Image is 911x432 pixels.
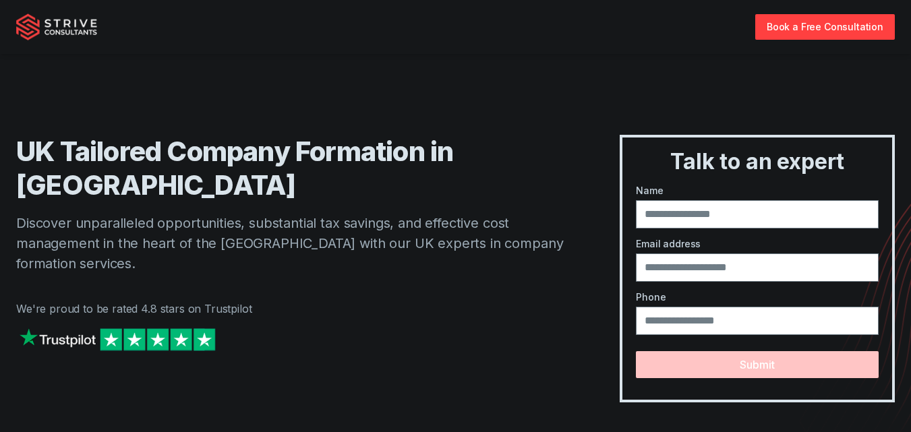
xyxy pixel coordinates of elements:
[755,14,895,39] a: Book a Free Consultation
[16,135,566,202] h1: UK Tailored Company Formation in [GEOGRAPHIC_DATA]
[16,325,218,354] img: Strive on Trustpilot
[16,213,566,274] p: Discover unparalleled opportunities, substantial tax savings, and effective cost management in th...
[636,351,879,378] button: Submit
[16,13,97,40] img: Strive Consultants
[636,290,879,304] label: Phone
[16,301,566,317] p: We're proud to be rated 4.8 stars on Trustpilot
[628,148,887,175] h3: Talk to an expert
[636,237,879,251] label: Email address
[636,183,879,197] label: Name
